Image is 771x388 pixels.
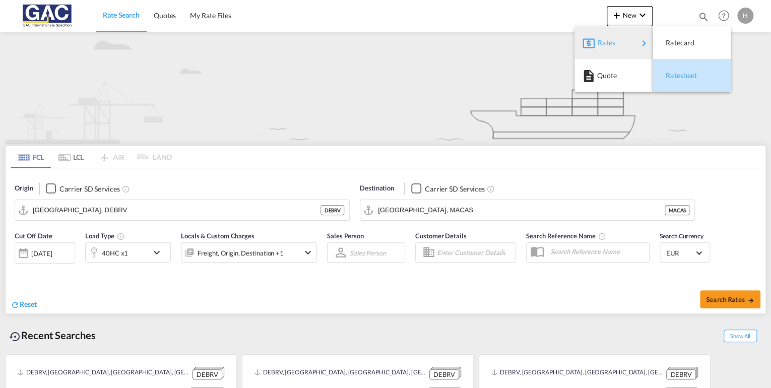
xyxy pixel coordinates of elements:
div: Quote [583,63,645,88]
span: Quote [597,66,608,86]
span: Ratesheet [666,66,677,86]
span: Rates [598,33,610,53]
div: Ratecard [661,30,723,55]
div: Ratesheet [661,63,723,88]
md-icon: icon-chevron-right [638,37,650,49]
span: Ratecard [666,33,677,53]
button: Quote [574,59,653,92]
